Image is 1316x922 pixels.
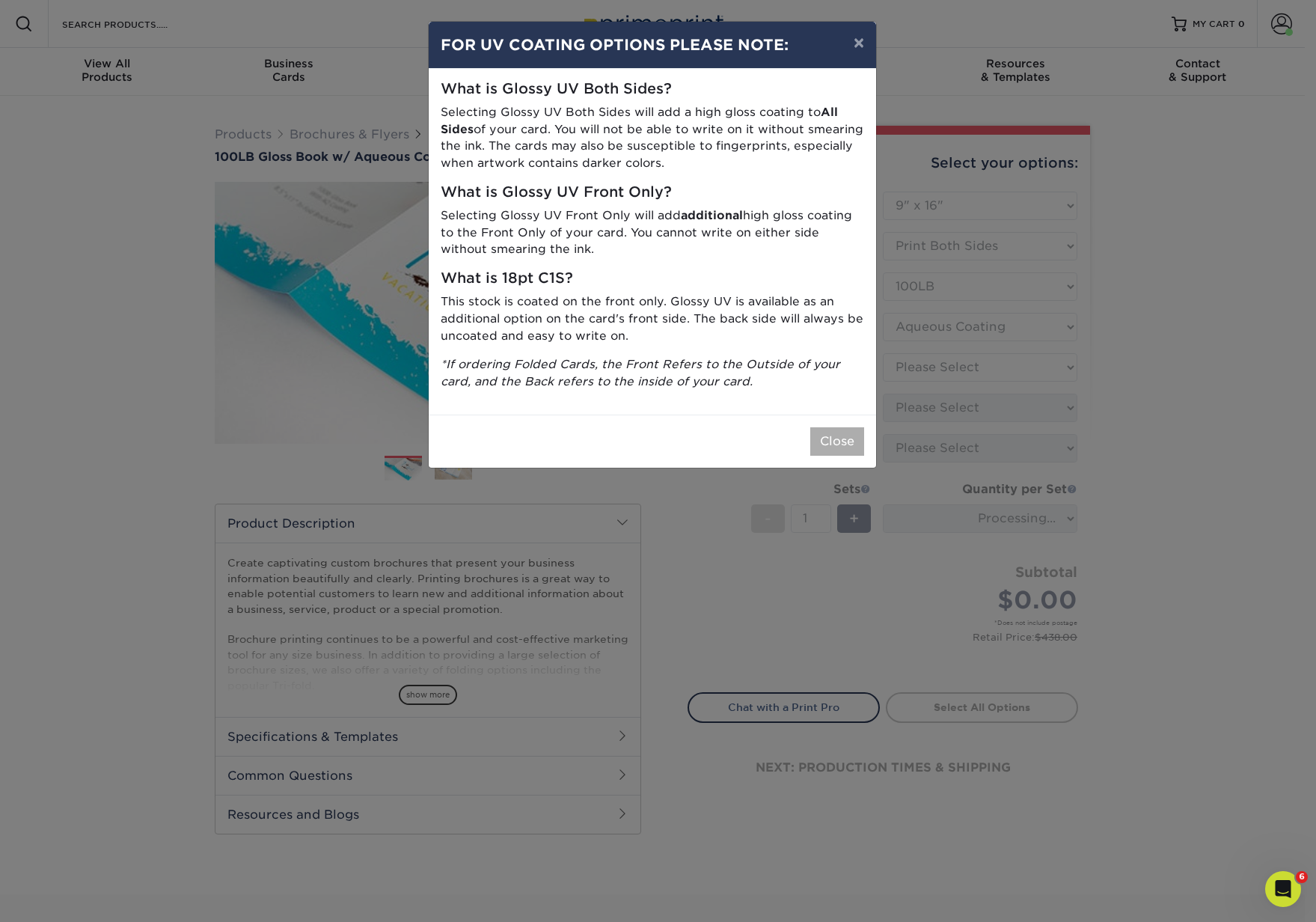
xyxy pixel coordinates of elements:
[842,22,876,64] button: ×
[1265,871,1301,907] iframe: Intercom live chat
[441,293,864,344] p: This stock is coated on the front only. Glossy UV is available as an additional option on the car...
[441,357,840,388] i: *If ordering Folded Cards, the Front Refers to the Outside of your card, and the Back refers to t...
[441,34,864,56] h4: FOR UV COATING OPTIONS PLEASE NOTE:
[441,207,864,258] p: Selecting Glossy UV Front Only will add high gloss coating to the Front Only of your card. You ca...
[441,105,838,136] strong: All Sides
[441,270,864,287] h5: What is 18pt C1S?
[441,104,864,172] p: Selecting Glossy UV Both Sides will add a high gloss coating to of your card. You will not be abl...
[441,81,864,98] h5: What is Glossy UV Both Sides?
[810,427,864,456] button: Close
[441,184,864,201] h5: What is Glossy UV Front Only?
[1296,871,1308,883] span: 6
[681,208,743,222] strong: additional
